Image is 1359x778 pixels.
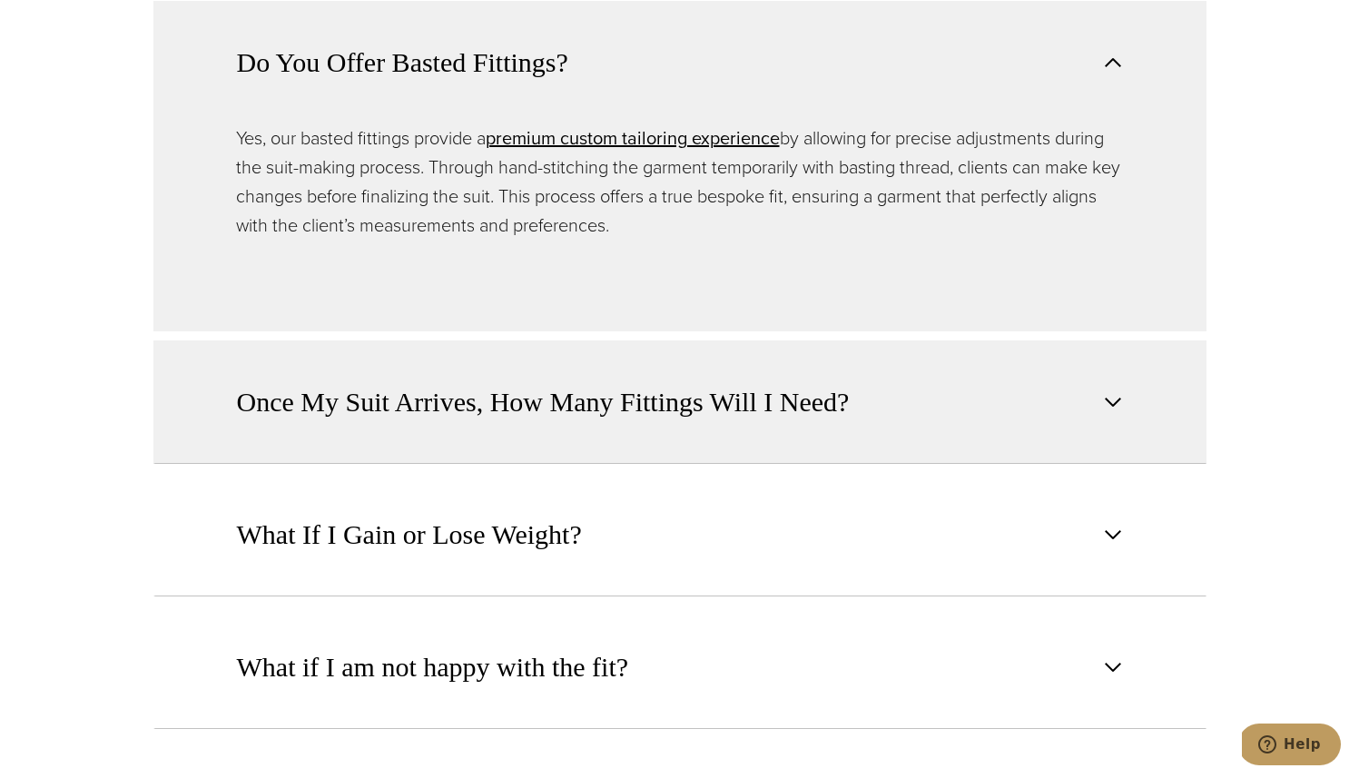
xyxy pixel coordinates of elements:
[1242,724,1341,769] iframe: Opens a widget where you can chat to one of our agents
[486,124,780,152] a: premium custom tailoring experience
[153,340,1206,464] button: Once My Suit Arrives, How Many Fittings Will I Need?
[153,606,1206,729] button: What if I am not happy with the fit?
[153,1,1206,123] button: Do You Offer Basted Fittings?
[237,515,582,555] span: What If I Gain or Lose Weight?
[237,382,850,422] span: Once My Suit Arrives, How Many Fittings Will I Need?
[153,123,1206,331] div: Do You Offer Basted Fittings?
[237,647,629,687] span: What if I am not happy with the fit?
[153,473,1206,596] button: What If I Gain or Lose Weight?
[237,43,568,83] span: Do You Offer Basted Fittings?
[236,123,1124,240] p: Yes, our basted fittings provide a by allowing for precise adjustments during the suit-making pro...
